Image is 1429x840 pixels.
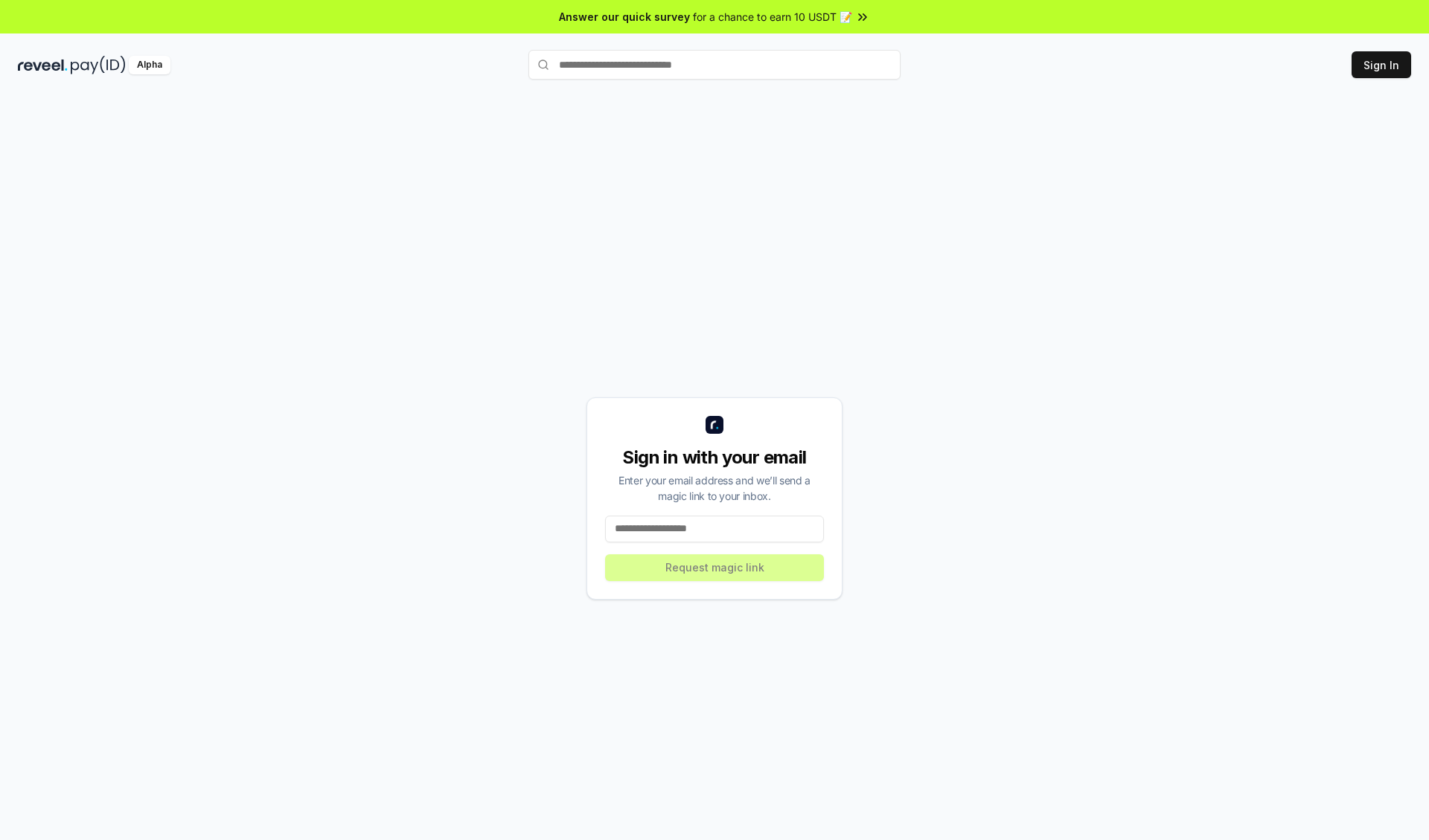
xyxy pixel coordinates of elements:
img: pay_id [71,56,126,74]
button: Sign In [1352,51,1411,78]
img: reveel_dark [18,56,68,74]
img: logo_small [706,416,723,434]
div: Sign in with your email [605,446,824,469]
span: for a chance to earn 10 USDT 📝 [693,9,852,25]
span: Answer our quick survey [559,9,690,25]
div: Enter your email address and we’ll send a magic link to your inbox. [605,472,824,504]
div: Alpha [129,56,170,74]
